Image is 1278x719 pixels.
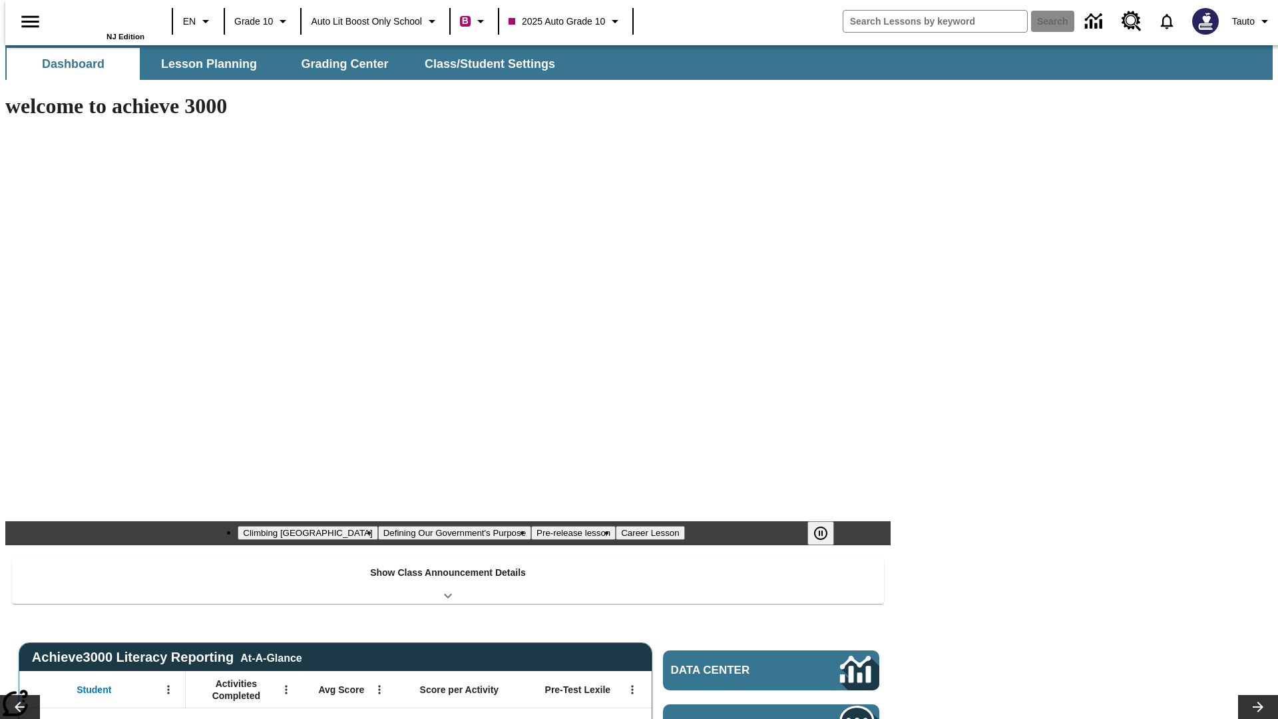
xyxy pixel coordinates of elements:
[12,558,884,604] div: Show Class Announcement Details
[177,9,220,33] button: Language: EN, Select a language
[531,526,616,540] button: Slide 3 Pre-release lesson
[311,15,422,29] span: Auto Lit Boost only School
[58,6,144,33] a: Home
[462,13,469,29] span: B
[622,680,642,700] button: Open Menu
[369,680,389,700] button: Open Menu
[11,2,50,41] button: Open side menu
[306,9,445,33] button: School: Auto Lit Boost only School, Select your school
[158,680,178,700] button: Open Menu
[1114,3,1150,39] a: Resource Center, Will open in new tab
[1232,15,1255,29] span: Tauto
[276,680,296,700] button: Open Menu
[455,9,494,33] button: Boost Class color is violet red. Change class color
[616,526,684,540] button: Slide 4 Career Lesson
[1077,3,1114,40] a: Data Center
[278,48,411,80] button: Grading Center
[1238,695,1278,719] button: Lesson carousel, Next
[807,521,834,545] button: Pause
[58,5,144,41] div: Home
[5,45,1273,80] div: SubNavbar
[1184,4,1227,39] button: Select a new avatar
[240,650,302,664] div: At-A-Glance
[378,526,531,540] button: Slide 2 Defining Our Government's Purpose
[77,684,111,696] span: Student
[370,566,526,580] p: Show Class Announcement Details
[229,9,296,33] button: Grade: Grade 10, Select a grade
[843,11,1027,32] input: search field
[663,650,879,690] a: Data Center
[5,48,567,80] div: SubNavbar
[545,684,611,696] span: Pre-Test Lexile
[1150,4,1184,39] a: Notifications
[192,678,280,702] span: Activities Completed
[238,526,377,540] button: Slide 1 Climbing Mount Tai
[503,9,628,33] button: Class: 2025 Auto Grade 10, Select your class
[32,650,302,665] span: Achieve3000 Literacy Reporting
[509,15,605,29] span: 2025 Auto Grade 10
[671,664,795,677] span: Data Center
[142,48,276,80] button: Lesson Planning
[106,33,144,41] span: NJ Edition
[807,521,847,545] div: Pause
[318,684,364,696] span: Avg Score
[420,684,499,696] span: Score per Activity
[414,48,566,80] button: Class/Student Settings
[234,15,273,29] span: Grade 10
[1192,8,1219,35] img: Avatar
[183,15,196,29] span: EN
[5,94,891,119] h1: welcome to achieve 3000
[1227,9,1278,33] button: Profile/Settings
[7,48,140,80] button: Dashboard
